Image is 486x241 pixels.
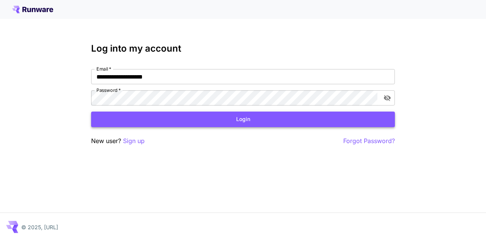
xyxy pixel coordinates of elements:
button: Forgot Password? [343,136,395,146]
label: Password [96,87,121,93]
h3: Log into my account [91,43,395,54]
p: New user? [91,136,145,146]
label: Email [96,66,111,72]
p: © 2025, [URL] [21,223,58,231]
button: Sign up [123,136,145,146]
button: toggle password visibility [380,91,394,105]
button: Login [91,112,395,127]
